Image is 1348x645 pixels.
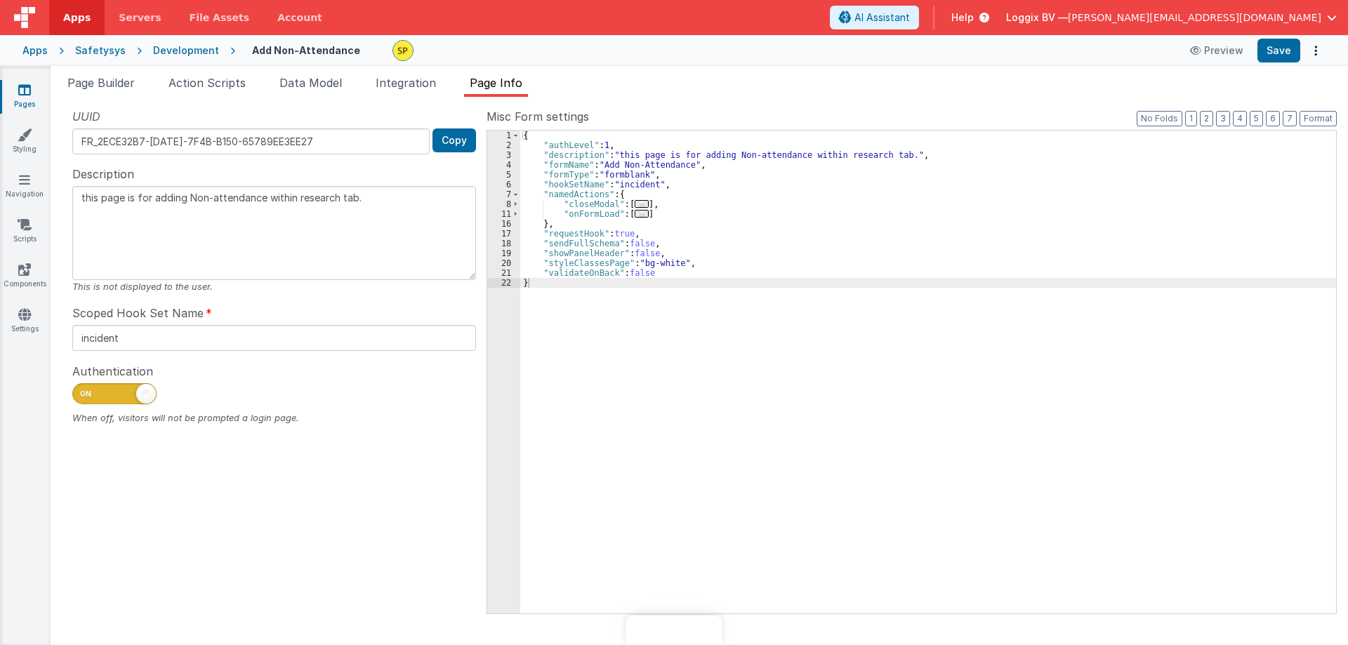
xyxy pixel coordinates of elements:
div: Development [153,44,219,58]
span: UUID [72,108,100,125]
button: 1 [1185,111,1197,126]
img: d7fe857c732037fbd6e16c9831c6737d [393,41,413,60]
span: [PERSON_NAME][EMAIL_ADDRESS][DOMAIN_NAME] [1068,11,1321,25]
button: 5 [1250,111,1263,126]
span: Page Builder [67,76,135,90]
div: 17 [487,229,520,239]
span: Help [951,11,974,25]
span: Loggix BV — [1006,11,1068,25]
button: 6 [1266,111,1280,126]
div: 16 [487,219,520,229]
span: ... [635,200,649,208]
div: When off, visitors will not be prompted a login page. [72,411,476,425]
span: Page Info [470,76,522,90]
span: Scoped Hook Set Name [72,305,204,321]
div: 7 [487,189,520,199]
div: 21 [487,268,520,278]
button: Save [1257,39,1300,62]
button: 4 [1233,111,1247,126]
div: Apps [22,44,48,58]
button: 7 [1283,111,1297,126]
span: AI Assistant [854,11,910,25]
span: Action Scripts [168,76,246,90]
span: Description [72,166,134,182]
button: No Folds [1137,111,1182,126]
div: 4 [487,160,520,170]
button: Format [1300,111,1337,126]
span: File Assets [190,11,250,25]
div: 1 [487,131,520,140]
button: Options [1306,41,1326,60]
span: Servers [119,11,161,25]
div: 19 [487,248,520,258]
div: 20 [487,258,520,268]
div: 2 [487,140,520,150]
div: 18 [487,239,520,248]
span: Apps [63,11,91,25]
div: 22 [487,278,520,288]
button: 2 [1200,111,1213,126]
span: Misc Form settings [487,108,589,125]
div: 6 [487,180,520,189]
span: Integration [376,76,436,90]
h4: Add Non-Attendance [252,45,360,55]
button: 3 [1216,111,1230,126]
iframe: Marker.io feedback button [626,616,722,645]
span: ... [635,210,649,218]
button: Loggix BV — [PERSON_NAME][EMAIL_ADDRESS][DOMAIN_NAME] [1006,11,1337,25]
div: Safetysys [75,44,126,58]
button: AI Assistant [830,6,919,29]
div: 8 [487,199,520,209]
button: Preview [1182,39,1252,62]
div: 3 [487,150,520,160]
div: 11 [487,209,520,219]
div: 5 [487,170,520,180]
span: Data Model [279,76,342,90]
span: Authentication [72,363,153,380]
button: Copy [432,128,476,152]
div: This is not displayed to the user. [72,280,476,293]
